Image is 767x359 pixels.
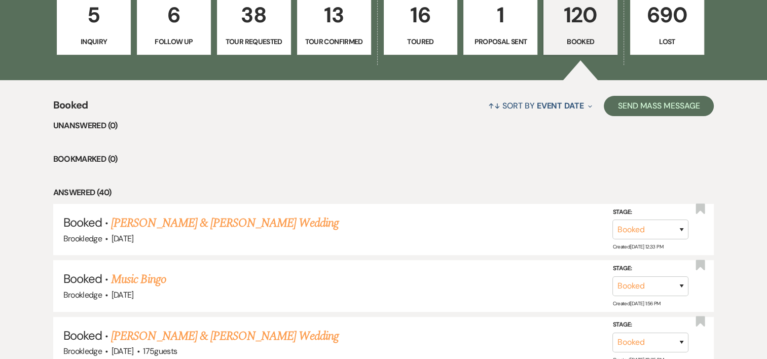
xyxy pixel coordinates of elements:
a: [PERSON_NAME] & [PERSON_NAME] Wedding [111,214,338,232]
label: Stage: [612,207,688,218]
li: Unanswered (0) [53,119,714,132]
span: Brookledge [63,346,102,356]
span: Booked [63,328,102,343]
p: Booked [550,36,611,47]
span: [DATE] [112,290,134,300]
span: Created: [DATE] 12:33 PM [612,243,663,250]
button: Send Mass Message [604,96,714,116]
p: Lost [637,36,698,47]
a: Music Bingo [111,270,166,289]
span: ↑↓ [488,100,500,111]
span: [DATE] [112,346,134,356]
p: Tour Confirmed [304,36,364,47]
span: 175 guests [143,346,177,356]
span: Booked [53,97,88,119]
p: Proposal Sent [470,36,531,47]
label: Stage: [612,263,688,274]
span: Created: [DATE] 1:56 PM [612,300,660,307]
li: Bookmarked (0) [53,153,714,166]
span: Brookledge [63,290,102,300]
p: Tour Requested [224,36,284,47]
span: Booked [63,214,102,230]
button: Sort By Event Date [484,92,596,119]
a: [PERSON_NAME] & [PERSON_NAME] Wedding [111,327,338,345]
p: Toured [390,36,451,47]
li: Answered (40) [53,186,714,199]
label: Stage: [612,319,688,331]
p: Follow Up [143,36,204,47]
span: Event Date [537,100,584,111]
span: Booked [63,271,102,286]
span: [DATE] [112,233,134,244]
span: Brookledge [63,233,102,244]
p: Inquiry [63,36,124,47]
